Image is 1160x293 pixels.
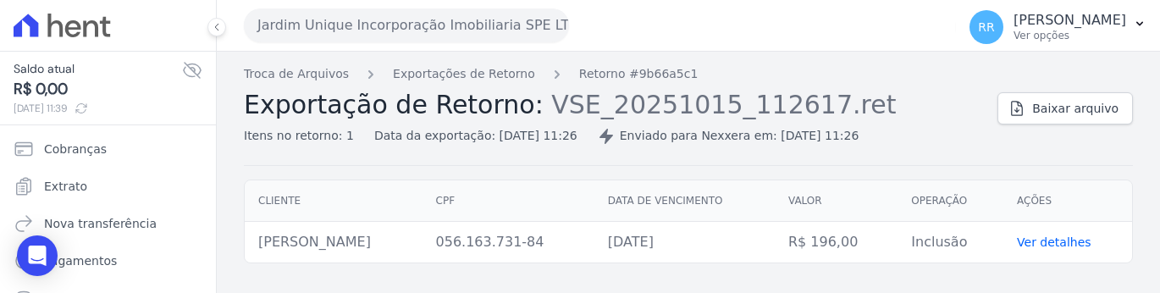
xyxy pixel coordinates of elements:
button: Jardim Unique Incorporação Imobiliaria SPE LTDA [244,8,569,42]
span: Pagamentos [44,252,117,269]
span: Saldo atual [14,60,182,78]
th: Cliente [245,180,423,222]
span: Exportação de Retorno: [244,90,544,119]
span: R$ 0,00 [14,78,182,101]
th: Operação [898,180,1003,222]
span: Nova transferência [44,215,157,232]
a: Retorno #9b66a5c1 [579,65,699,83]
div: Data da exportação: [DATE] 11:26 [374,127,577,145]
td: [PERSON_NAME] [245,222,423,263]
div: Enviado para Nexxera em: [DATE] 11:26 [598,127,859,145]
td: [DATE] [594,222,775,263]
th: Ações [1003,180,1132,222]
div: Itens no retorno: 1 [244,127,354,145]
a: Cobranças [7,132,209,166]
a: Baixar arquivo [997,92,1133,124]
nav: Breadcrumb [244,65,984,83]
a: Extrato [7,169,209,203]
a: Pagamentos [7,244,209,278]
a: Ver detalhes [1017,235,1091,249]
td: R$ 196,00 [775,222,898,263]
p: Ver opções [1014,29,1126,42]
p: [PERSON_NAME] [1014,12,1126,29]
th: Valor [775,180,898,222]
a: Nova transferência [7,207,209,240]
span: Baixar arquivo [1032,100,1119,117]
a: Troca de Arquivos [244,65,349,83]
td: Inclusão [898,222,1003,263]
button: RR [PERSON_NAME] Ver opções [956,3,1160,51]
a: Exportações de Retorno [393,65,535,83]
span: Cobranças [44,141,107,158]
div: Open Intercom Messenger [17,235,58,276]
span: [DATE] 11:39 [14,101,182,116]
th: CPF [423,180,594,222]
span: RR [978,21,994,33]
span: VSE_20251015_112617.ret [551,88,896,119]
th: Data de vencimento [594,180,775,222]
span: Extrato [44,178,87,195]
td: 056.163.731-84 [423,222,594,263]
